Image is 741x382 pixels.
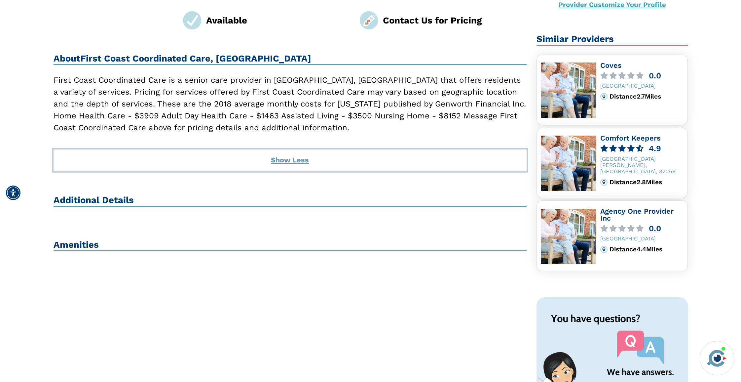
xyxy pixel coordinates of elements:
a: Agency One Provider Inc [600,207,674,222]
img: avatar [706,347,728,369]
h2: Amenities [54,239,527,251]
div: Distance 4.4 Miles [610,246,684,253]
div: Accessibility Menu [6,186,20,200]
h2: Similar Providers [537,34,688,46]
div: 0.0 [649,72,661,80]
a: 0.0 [600,225,684,233]
button: Show Less [54,149,527,171]
a: Comfort Keepers [600,134,660,142]
p: First Coast Coordinated Care is a senior care provider in [GEOGRAPHIC_DATA], [GEOGRAPHIC_DATA] th... [54,74,527,134]
div: 4.9 [649,145,661,152]
img: distance.svg [600,246,608,253]
div: 0.0 [649,225,661,233]
a: Provider Customize Your Profile [558,1,666,9]
a: Coves [600,61,621,69]
iframe: iframe [610,247,734,337]
h2: About First Coast Coordinated Care, [GEOGRAPHIC_DATA] [54,53,527,65]
div: [GEOGRAPHIC_DATA] [600,83,684,89]
a: 0.0 [600,72,684,80]
h2: Additional Details [54,195,527,207]
img: distance.svg [600,179,608,186]
div: Distance 2.7 Miles [610,93,684,100]
div: Distance 2.8 Miles [610,179,684,186]
img: distance.svg [600,93,608,100]
div: [GEOGRAPHIC_DATA] [600,235,684,242]
a: 4.9 [600,145,684,152]
div: Contact Us for Pricing [383,14,527,27]
div: Available [206,14,350,27]
div: [GEOGRAPHIC_DATA][PERSON_NAME], [GEOGRAPHIC_DATA], 32259 [600,156,684,175]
